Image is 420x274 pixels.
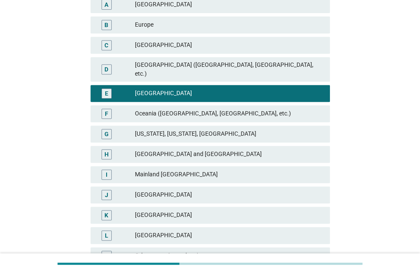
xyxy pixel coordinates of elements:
div: [GEOGRAPHIC_DATA] [135,190,323,200]
div: Europe [135,20,323,30]
div: [GEOGRAPHIC_DATA] and [GEOGRAPHIC_DATA] [135,149,323,159]
div: [GEOGRAPHIC_DATA] [135,40,323,50]
div: [US_STATE], [US_STATE], [GEOGRAPHIC_DATA] [135,129,323,139]
div: G [104,129,109,138]
div: M [104,251,109,260]
div: K [104,211,108,219]
div: H [104,150,109,159]
div: [GEOGRAPHIC_DATA] ([GEOGRAPHIC_DATA], [GEOGRAPHIC_DATA], etc.) [135,60,323,78]
div: Other countries and regions [135,251,323,261]
div: L [105,231,108,240]
div: D [104,65,108,74]
div: F [105,109,108,118]
div: [GEOGRAPHIC_DATA] [135,230,323,241]
div: Mainland [GEOGRAPHIC_DATA] [135,170,323,180]
div: E [105,89,108,98]
div: Oceania ([GEOGRAPHIC_DATA], [GEOGRAPHIC_DATA], etc.) [135,109,323,119]
div: [GEOGRAPHIC_DATA] [135,88,323,99]
div: [GEOGRAPHIC_DATA] [135,210,323,220]
div: J [105,190,108,199]
div: C [104,41,108,49]
div: I [106,170,107,179]
div: B [104,20,108,29]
